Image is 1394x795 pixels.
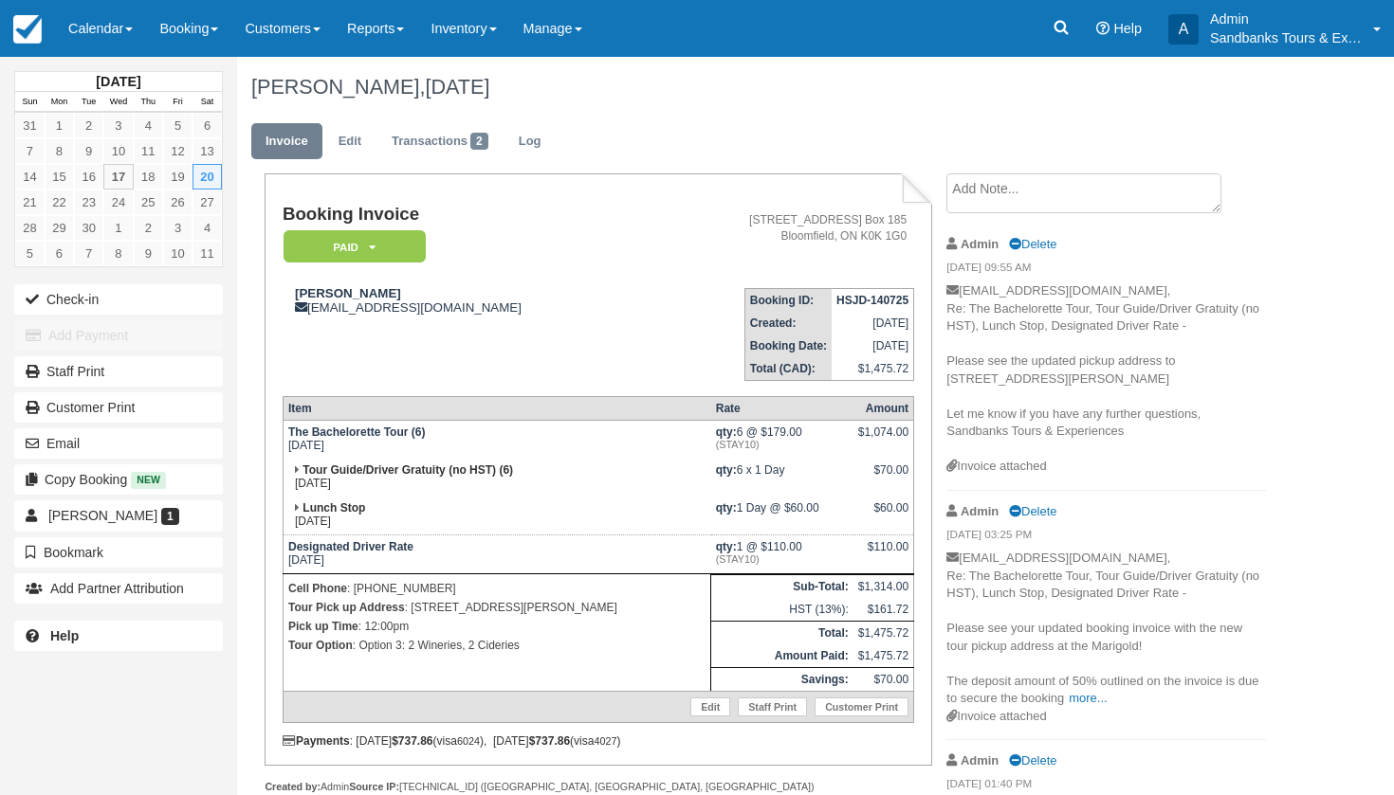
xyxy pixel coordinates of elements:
[74,113,103,138] a: 2
[836,294,908,307] strong: HSJD-140725
[853,622,914,645] td: $1,475.72
[961,237,999,251] strong: Admin
[853,644,914,668] td: $1,475.72
[14,537,223,568] button: Bookmark
[853,575,914,599] td: $1,314.00
[14,464,223,495] button: Copy Booking New
[14,320,223,351] button: Add Payment
[283,734,914,748] div: : [DATE] (visa ), [DATE] (visa )
[74,215,103,241] a: 30
[657,212,907,244] address: [STREET_ADDRESS] Box 185 Bloomfield, ON K0K 1G0
[45,241,74,266] a: 6
[738,697,807,716] a: Staff Print
[48,508,157,523] span: [PERSON_NAME]
[349,781,399,792] strong: Source IP:
[193,164,222,190] a: 20
[1009,504,1056,518] a: Delete
[1113,21,1142,36] span: Help
[193,138,222,164] a: 13
[853,397,914,421] th: Amount
[815,697,908,716] a: Customer Print
[303,501,365,515] strong: Lunch Stop
[457,735,480,747] small: 6024
[163,215,193,241] a: 3
[529,734,570,748] strong: $737.86
[283,497,710,535] td: [DATE]
[832,357,914,381] td: $1,475.72
[103,92,133,113] th: Wed
[14,500,223,531] a: [PERSON_NAME] 1
[103,138,133,164] a: 10
[15,190,45,215] a: 21
[288,425,425,439] strong: The Bachelorette Tour (6)
[711,598,853,622] td: HST (13%):
[103,190,133,215] a: 24
[131,472,166,488] span: New
[744,357,832,381] th: Total (CAD):
[134,113,163,138] a: 4
[13,15,42,44] img: checkfront-main-nav-mini-logo.png
[711,668,853,692] th: Savings:
[283,459,710,497] td: [DATE]
[251,123,322,160] a: Invoice
[283,205,650,225] h1: Booking Invoice
[103,241,133,266] a: 8
[1168,14,1199,45] div: A
[504,123,556,160] a: Log
[288,579,706,598] p: : [PHONE_NUMBER]
[858,463,908,492] div: $70.00
[858,540,908,569] div: $110.00
[288,598,706,617] p: : [STREET_ADDRESS][PERSON_NAME]
[134,138,163,164] a: 11
[303,463,513,477] strong: Tour Guide/Driver Gratuity (no HST) (6)
[690,697,730,716] a: Edit
[946,260,1266,280] em: [DATE] 09:55 AM
[377,123,503,160] a: Transactions2
[288,582,347,595] strong: Cell Phone
[134,215,163,241] a: 2
[163,241,193,266] a: 10
[45,164,74,190] a: 15
[163,164,193,190] a: 19
[50,628,79,643] b: Help
[716,540,737,553] strong: qty
[288,617,706,636] p: : 12:00pm
[283,229,419,264] a: Paid
[716,463,737,477] strong: qty
[470,133,488,150] span: 2
[288,636,706,655] p: : Option 3: 2 Wineries, 2 Cideries
[193,241,222,266] a: 11
[1096,22,1110,35] i: Help
[14,621,223,651] a: Help
[14,392,223,423] a: Customer Print
[15,92,45,113] th: Sun
[716,501,737,515] strong: qty
[193,190,222,215] a: 27
[74,92,103,113] th: Tue
[946,282,1266,458] p: [EMAIL_ADDRESS][DOMAIN_NAME], Re: The Bachelorette Tour, Tour Guide/Driver Gratuity (no HST), Lun...
[711,497,853,535] td: 1 Day @ $60.00
[283,286,650,315] div: [EMAIL_ADDRESS][DOMAIN_NAME]
[853,668,914,692] td: $70.00
[283,535,710,574] td: [DATE]
[134,241,163,266] a: 9
[265,780,931,794] div: Admin [TECHNICAL_ID] ([GEOGRAPHIC_DATA], [GEOGRAPHIC_DATA], [GEOGRAPHIC_DATA])
[284,230,426,263] em: Paid
[946,550,1266,708] p: [EMAIL_ADDRESS][DOMAIN_NAME], Re: The Bachelorette Tour, Tour Guide/Driver Gratuity (no HST), Lun...
[946,527,1266,548] em: [DATE] 03:25 PM
[74,138,103,164] a: 9
[161,508,179,525] span: 1
[45,215,74,241] a: 29
[74,164,103,190] a: 16
[1210,9,1362,28] p: Admin
[103,113,133,138] a: 3
[425,75,489,99] span: [DATE]
[711,644,853,668] th: Amount Paid:
[853,598,914,622] td: $161.72
[288,639,353,652] strong: Tour Option
[1009,237,1056,251] a: Delete
[134,92,163,113] th: Thu
[283,397,710,421] th: Item
[193,92,222,113] th: Sat
[832,334,914,357] td: [DATE]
